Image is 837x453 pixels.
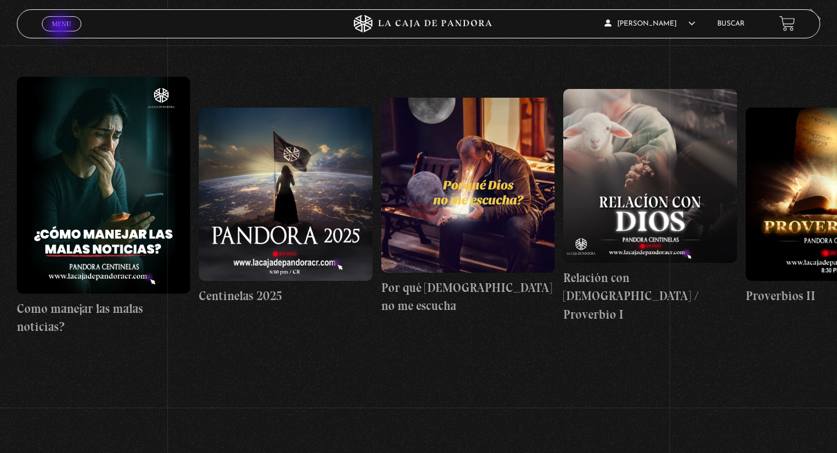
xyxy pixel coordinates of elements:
span: Menu [52,20,71,27]
a: Relación con [DEMOGRAPHIC_DATA] / Proverbio I [563,38,737,375]
h4: Relación con [DEMOGRAPHIC_DATA] / Proverbio I [563,269,737,324]
span: Cerrar [48,30,76,38]
a: Centinelas 2025 [199,38,373,375]
button: Previous [17,9,37,29]
button: Next [800,9,821,29]
span: [PERSON_NAME] [604,20,695,27]
h4: Como manejar las malas noticias? [17,299,191,336]
h4: Centinelas 2025 [199,287,373,305]
a: Por qué [DEMOGRAPHIC_DATA] no me escucha [381,38,555,375]
a: Como manejar las malas noticias? [17,38,191,375]
a: View your shopping cart [779,16,795,31]
h4: Por qué [DEMOGRAPHIC_DATA] no me escucha [381,279,555,315]
a: Buscar [717,20,745,27]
